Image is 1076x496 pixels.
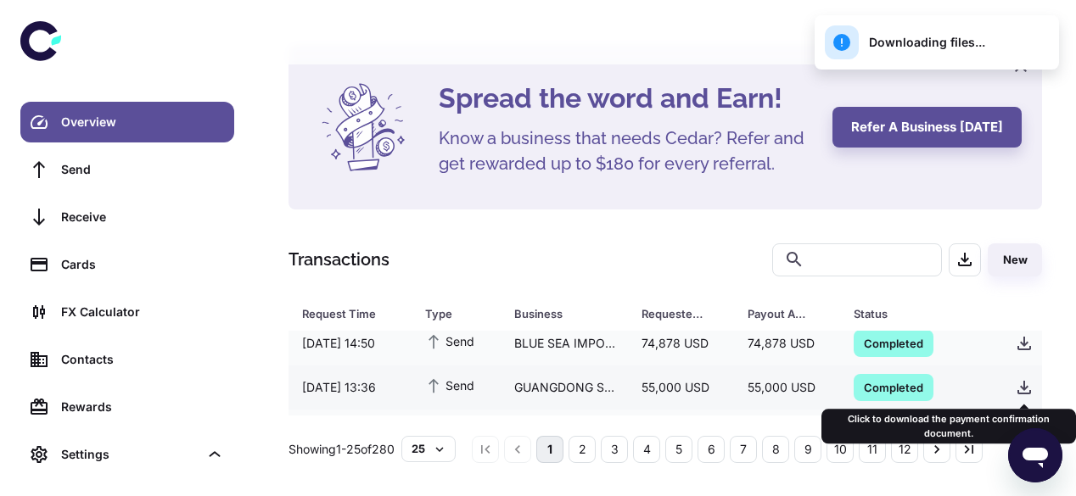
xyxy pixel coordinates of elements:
[730,436,757,463] button: Go to page 7
[854,302,982,326] span: Status
[425,376,474,394] span: Send
[601,436,628,463] button: Go to page 3
[61,113,224,131] div: Overview
[289,371,412,404] div: [DATE] 13:36
[642,302,705,326] div: Requested Amount
[20,434,234,475] div: Settings
[302,302,383,326] div: Request Time
[425,332,474,350] span: Send
[61,255,224,274] div: Cards
[748,302,833,326] span: Payout Amount
[734,371,840,404] div: 55,000 USD
[439,78,812,119] h4: Spread the word and Earn!
[61,160,224,179] div: Send
[859,436,886,463] button: Go to page 11
[20,149,234,190] a: Send
[988,243,1042,276] button: New
[289,247,389,272] h1: Transactions
[827,436,854,463] button: Go to page 10
[633,436,660,463] button: Go to page 4
[61,445,199,464] div: Settings
[20,387,234,427] a: Rewards
[1008,428,1062,482] iframe: Button to launch messaging window
[501,327,628,359] div: BLUE SEA IMPORT AND EXPORT CO LTD
[821,409,1076,443] div: Click to download the payment confirmation document.
[425,302,494,326] span: Type
[854,334,933,351] span: Completed
[628,327,734,359] div: 74,878 USD
[642,302,727,326] span: Requested Amount
[698,436,725,463] button: Go to page 6
[569,436,596,463] button: Go to page 2
[302,302,405,326] span: Request Time
[748,302,811,326] div: Payout Amount
[956,436,983,463] button: Go to last page
[536,436,563,463] button: page 1
[61,303,224,321] div: FX Calculator
[289,327,412,359] div: [DATE] 14:50
[501,371,628,404] div: GUANGDONG SHUNDE NEW SENSE HYGIENE PRODUCTS CO., LTD
[61,208,224,226] div: Receive
[923,436,950,463] button: Go to next page
[439,125,812,176] h5: Know a business that needs Cedar? Refer and get rewarded up to $180 for every referral.
[734,327,840,359] div: 74,878 USD
[20,292,234,332] a: FX Calculator
[891,436,918,463] button: Go to page 12
[794,436,821,463] button: Go to page 9
[854,302,960,326] div: Status
[20,102,234,142] a: Overview
[61,350,224,369] div: Contacts
[628,371,734,404] div: 55,000 USD
[61,398,224,416] div: Rewards
[469,436,985,463] nav: pagination navigation
[425,302,472,326] div: Type
[401,436,456,461] button: 25
[20,339,234,380] a: Contacts
[20,244,234,285] a: Cards
[289,440,395,459] p: Showing 1-25 of 280
[854,378,933,395] span: Completed
[665,436,692,463] button: Go to page 5
[825,25,985,59] div: Downloading files...
[20,197,234,237] a: Receive
[762,436,789,463] button: Go to page 8
[832,107,1022,148] button: Refer a business [DATE]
